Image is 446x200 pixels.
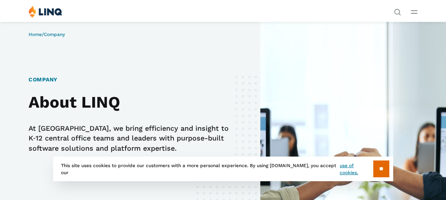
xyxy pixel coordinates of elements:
[29,76,231,84] h1: Company
[340,162,373,176] a: use of cookies.
[394,5,401,15] nav: Utility Navigation
[29,93,231,112] h2: About LINQ
[411,7,417,16] button: Open Main Menu
[394,8,401,15] button: Open Search Bar
[53,157,393,181] div: This site uses cookies to provide our customers with a more personal experience. By using [DOMAIN...
[44,32,65,37] span: Company
[29,32,65,37] span: /
[29,5,63,18] img: LINQ | K‑12 Software
[29,32,42,37] a: Home
[29,123,231,153] p: At [GEOGRAPHIC_DATA], we bring efficiency and insight to K‑12 central office teams and leaders wi...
